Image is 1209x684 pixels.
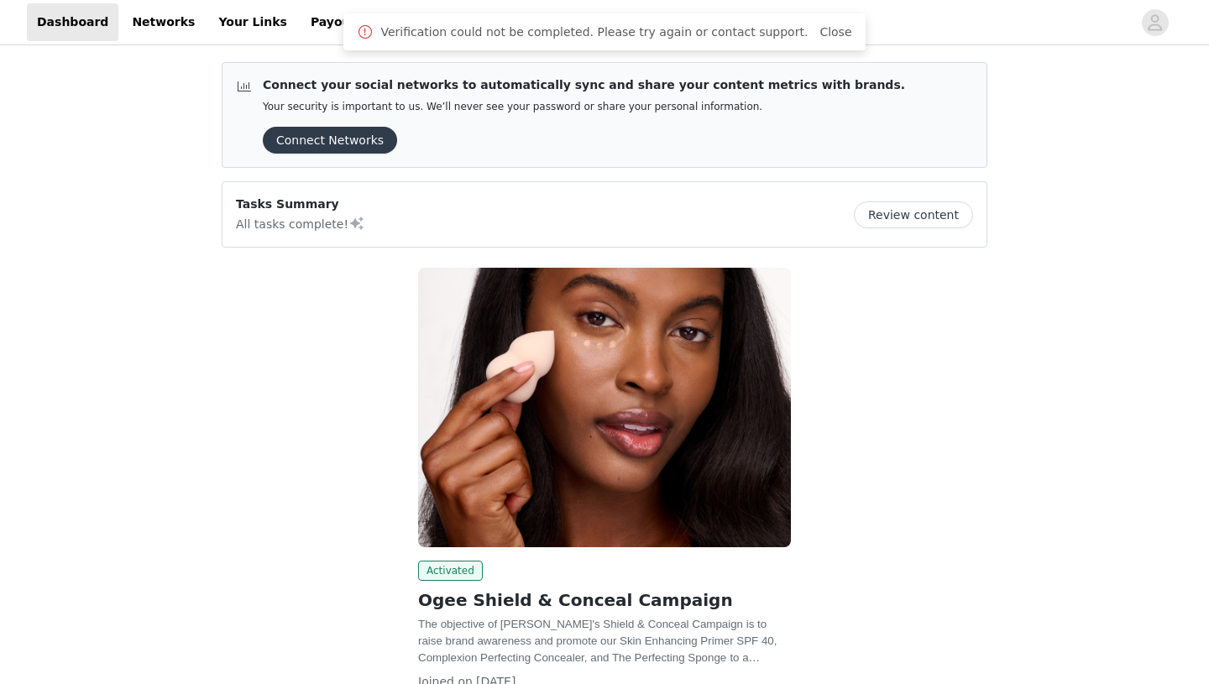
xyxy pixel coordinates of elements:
img: Ogee [418,268,791,547]
a: Your Links [208,3,297,41]
a: Close [819,25,851,39]
p: All tasks complete! [236,213,365,233]
button: Review content [854,201,973,228]
h2: Ogee Shield & Conceal Campaign [418,587,791,613]
a: Payouts [301,3,374,41]
p: Your security is important to us. We’ll never see your password or share your personal information. [263,101,905,113]
a: Dashboard [27,3,118,41]
p: Connect your social networks to automatically sync and share your content metrics with brands. [263,76,905,94]
div: avatar [1147,9,1163,36]
span: The objective of [PERSON_NAME]'s Shield & Conceal Campaign is to raise brand awareness and promot... [418,618,777,664]
span: Activated [418,561,483,581]
p: Tasks Summary [236,196,365,213]
button: Connect Networks [263,127,397,154]
span: Verification could not be completed. Please try again or contact support. [380,23,808,41]
a: Networks [122,3,205,41]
